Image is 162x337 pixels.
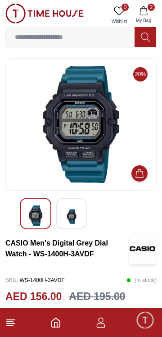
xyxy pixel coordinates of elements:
h2: AED 156.00 [5,289,62,305]
span: My Bag [132,17,155,24]
button: 2My Bag [130,4,157,27]
img: CASIO Men's Digital Grey Dial Watch - WS-1400H-3AVDF [13,66,149,183]
span: Wishlist [108,18,130,25]
span: 0 [121,4,129,11]
span: 20% [133,67,148,82]
p: WS-1400H-3AVDF [5,273,65,287]
a: Home [50,317,61,328]
h3: CASIO Men's Digital Grey Dial Watch - WS-1400H-3AVDF [5,238,129,260]
img: CASIO Men's Digital Grey Dial Watch - WS-1400H-3AVDF [129,233,157,264]
img: CASIO Men's Digital Grey Dial Watch - WS-1400H-3AVDF [63,205,80,228]
a: 0Wishlist [108,4,130,27]
img: CASIO Men's Digital Grey Dial Watch - WS-1400H-3AVDF [27,205,44,226]
span: SKU : [5,277,18,283]
div: Chat Widget [135,310,155,330]
h3: AED 195.00 [69,289,125,305]
img: ... [5,4,84,23]
button: Add to Cart [131,165,148,182]
span: 2 [148,4,155,11]
p: ( In stock ) [126,273,157,287]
